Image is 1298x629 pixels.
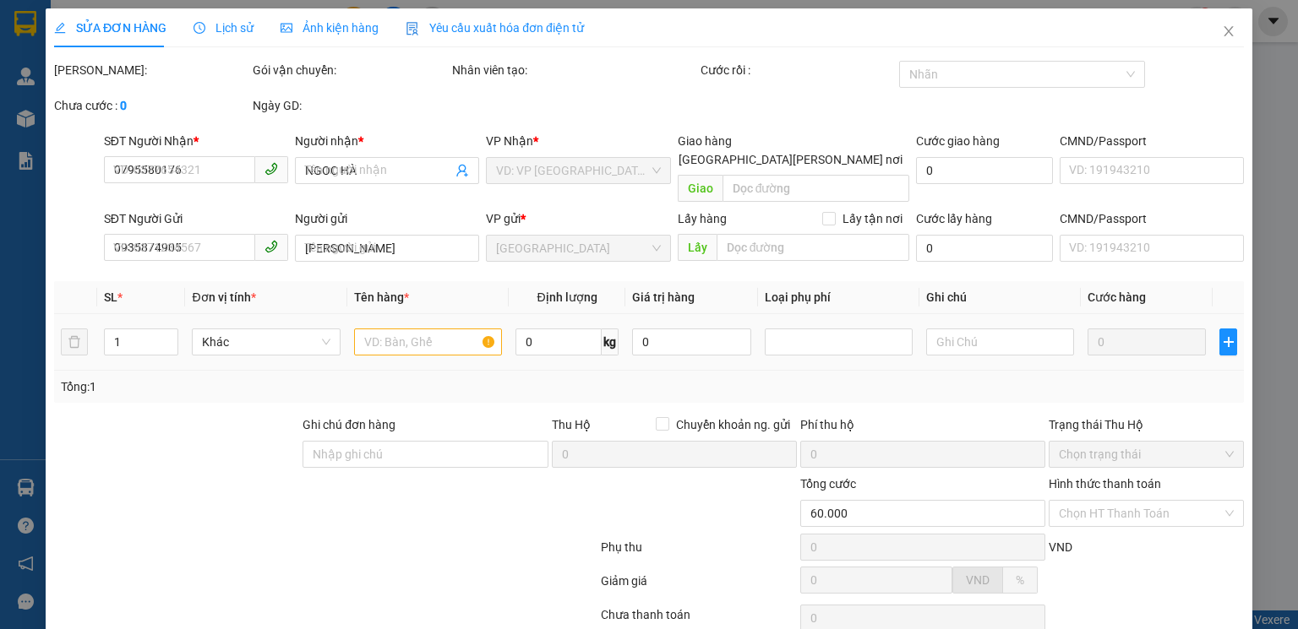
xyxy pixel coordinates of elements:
span: edit [54,22,66,34]
div: Giảm giá [599,572,798,601]
div: SĐT: [127,94,246,112]
div: Gửi: [8,75,127,94]
span: Giá trị hàng [632,290,695,304]
div: Người nhận [295,132,479,150]
div: CMND/Passport [1060,209,1244,228]
span: SỬA ĐƠN HÀNG [54,21,166,35]
span: C Vy [40,96,63,110]
label: Cước lấy hàng [916,212,992,225]
div: CC : [127,112,187,149]
div: [PERSON_NAME]: [54,61,249,79]
span: picture [281,22,292,34]
span: phone [265,162,278,176]
div: SĐT: [127,75,246,94]
div: Ngày GD: [253,96,448,115]
img: icon [406,22,419,35]
span: Giao [677,175,722,202]
input: Cước giao hàng [916,157,1053,184]
span: VND [966,573,990,587]
input: Ghi chú đơn hàng [303,441,548,468]
span: Giao hàng [677,134,731,148]
div: Trạng thái Thu Hộ [1049,415,1244,434]
span: Lấy tận nơi [836,209,909,228]
div: Phụ thu [599,538,798,567]
span: Lịch sử [194,21,254,35]
label: Hình thức thanh toán [1049,477,1161,491]
input: Ghi Chú [926,328,1074,355]
th: Loại phụ phí [758,281,919,314]
span: Chuyển khoản ng. gửi [669,415,797,434]
span: 0775444888 [178,78,246,91]
div: Chưa cước : [54,96,249,115]
button: delete [61,328,88,355]
input: Cước lấy hàng [916,235,1053,262]
div: VP gửi [486,209,670,228]
div: Tổng: [187,112,247,149]
input: 0 [1088,328,1206,355]
div: Nhận: [8,94,127,112]
img: logo.jpg [8,8,75,75]
div: CR : [68,112,128,149]
span: 0345292225 [178,96,246,110]
span: clock-circle [194,22,205,34]
span: Lấy hàng [677,212,726,225]
span: Yêu cầu xuất hóa đơn điện tử [406,21,584,35]
span: user-add [455,164,469,177]
div: Nhân viên tạo: [452,61,697,79]
div: Phí thu hộ [800,415,1045,441]
div: Cước rồi : [701,61,896,79]
span: Tên hàng [353,290,408,304]
div: SĐT Người Nhận [104,132,288,150]
span: plus [1220,335,1236,349]
span: Định lượng [537,290,597,304]
div: Tổng: 1 [61,377,502,396]
div: Ngày gửi: 16:28 [DATE] [87,34,246,55]
span: VP Nhận [486,134,533,148]
div: CMND/Passport [1060,132,1244,150]
span: kg [602,328,619,355]
span: Ảnh kiện hàng [281,21,379,35]
span: VND [1049,540,1072,554]
span: Thủ Đức [496,236,660,261]
span: Lấy [677,234,716,261]
div: Nhà xe Tiến Oanh [87,8,246,34]
span: SL [104,290,117,304]
input: Dọc đường [722,175,909,202]
div: Gói vận chuyển: [253,61,448,79]
input: Dọc đường [716,234,909,261]
label: Cước giao hàng [916,134,1000,148]
span: Chọn trạng thái [1059,442,1234,467]
span: Đơn vị tính [192,290,255,304]
span: 0 [147,115,154,128]
span: Cước hàng [1088,290,1146,304]
span: Thu Hộ [551,418,590,431]
th: Ghi chú [919,281,1081,314]
span: close [1222,24,1235,38]
div: SL: [8,112,68,149]
input: VD: Bàn, Ghế [353,328,501,355]
span: Tổng cước [800,477,856,491]
b: 0 [120,99,127,112]
span: [GEOGRAPHIC_DATA][PERSON_NAME] nơi [672,150,909,169]
span: Khác [202,329,330,355]
button: Close [1205,8,1252,56]
label: Ghi chú đơn hàng [303,418,395,431]
div: Người gửi [295,209,479,228]
span: phone [265,240,278,253]
div: SĐT Người Gửi [104,209,288,228]
span: % [1016,573,1024,587]
button: plus [1219,328,1237,355]
span: C Trinh [29,78,68,91]
span: 2 [24,115,30,128]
